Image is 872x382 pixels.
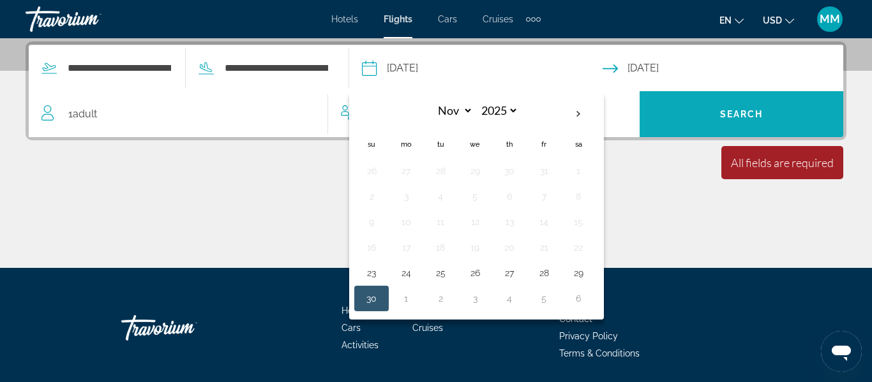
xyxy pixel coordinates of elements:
[534,290,554,307] button: Day 5
[568,162,589,180] button: Day 1
[719,11,744,29] button: Change language
[26,3,153,36] a: Travorium
[719,15,732,26] span: en
[342,305,368,316] a: Hotels
[603,45,843,91] button: Select return date
[362,45,603,91] button: Select depart date
[559,331,618,341] a: Privacy Policy
[534,264,554,282] button: Day 28
[465,213,485,231] button: Day 12
[483,14,513,24] a: Cruises
[477,99,518,122] select: Select year
[430,290,451,307] button: Day 2
[534,162,554,180] button: Day 31
[465,187,485,205] button: Day 5
[499,213,520,231] button: Day 13
[763,15,782,26] span: USD
[561,99,596,129] button: Next month
[568,213,589,231] button: Day 15
[559,348,640,358] a: Terms & Conditions
[534,187,554,205] button: Day 7
[720,109,763,119] span: Search
[821,331,862,372] iframe: Button to launch messaging window
[465,239,485,256] button: Day 19
[430,264,451,282] button: Day 25
[384,14,412,24] a: Flights
[361,213,382,231] button: Day 9
[361,187,382,205] button: Day 2
[432,99,473,122] select: Select month
[430,239,451,256] button: Day 18
[465,264,485,282] button: Day 26
[813,6,846,33] button: User Menu
[361,162,382,180] button: Day 26
[534,213,554,231] button: Day 14
[731,156,834,170] div: All fields are required
[396,290,416,307] button: Day 1
[526,9,541,29] button: Extra navigation items
[499,239,520,256] button: Day 20
[354,99,596,311] table: Left calendar grid
[499,187,520,205] button: Day 6
[342,340,379,350] a: Activities
[396,264,416,282] button: Day 24
[568,239,589,256] button: Day 22
[29,91,640,137] button: Travelers: 1 adult, 0 children
[342,323,361,333] a: Cars
[465,290,485,307] button: Day 3
[568,290,589,307] button: Day 6
[73,108,97,120] span: Adult
[361,239,382,256] button: Day 16
[763,11,794,29] button: Change currency
[396,239,416,256] button: Day 17
[568,187,589,205] button: Day 8
[438,14,457,24] a: Cars
[396,162,416,180] button: Day 27
[331,14,358,24] a: Hotels
[534,239,554,256] button: Day 21
[396,213,416,231] button: Day 10
[361,264,382,282] button: Day 23
[640,91,843,137] button: Search
[499,162,520,180] button: Day 30
[412,323,443,333] a: Cruises
[499,264,520,282] button: Day 27
[430,187,451,205] button: Day 4
[430,162,451,180] button: Day 28
[568,264,589,282] button: Day 29
[465,162,485,180] button: Day 29
[499,290,520,307] button: Day 4
[361,290,382,307] button: Day 30
[396,187,416,205] button: Day 3
[68,105,97,123] span: 1
[820,13,840,26] span: MM
[430,213,451,231] button: Day 11
[121,309,249,347] a: Go Home
[29,45,843,137] div: Search widget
